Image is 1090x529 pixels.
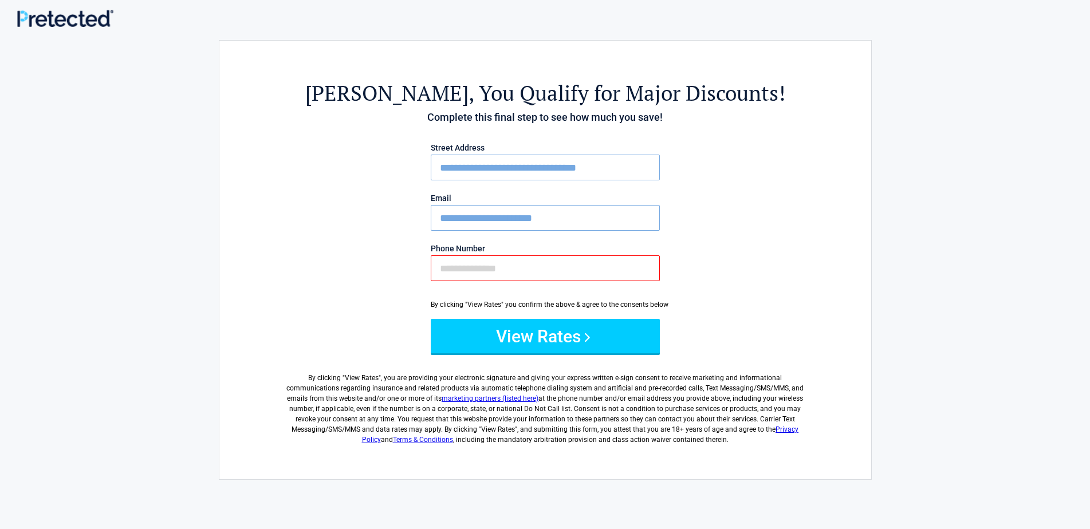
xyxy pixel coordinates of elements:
[442,394,538,402] a: marketing partners (listed here)
[431,194,660,202] label: Email
[431,244,660,252] label: Phone Number
[393,436,453,444] a: Terms & Conditions
[282,79,808,107] h2: , You Qualify for Major Discounts!
[345,374,379,382] span: View Rates
[282,364,808,445] label: By clicking " ", you are providing your electronic signature and giving your express written e-si...
[17,10,113,27] img: Main Logo
[305,79,469,107] span: [PERSON_NAME]
[431,319,660,353] button: View Rates
[431,144,660,152] label: Street Address
[431,299,660,310] div: By clicking "View Rates" you confirm the above & agree to the consents below
[282,110,808,125] h4: Complete this final step to see how much you save!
